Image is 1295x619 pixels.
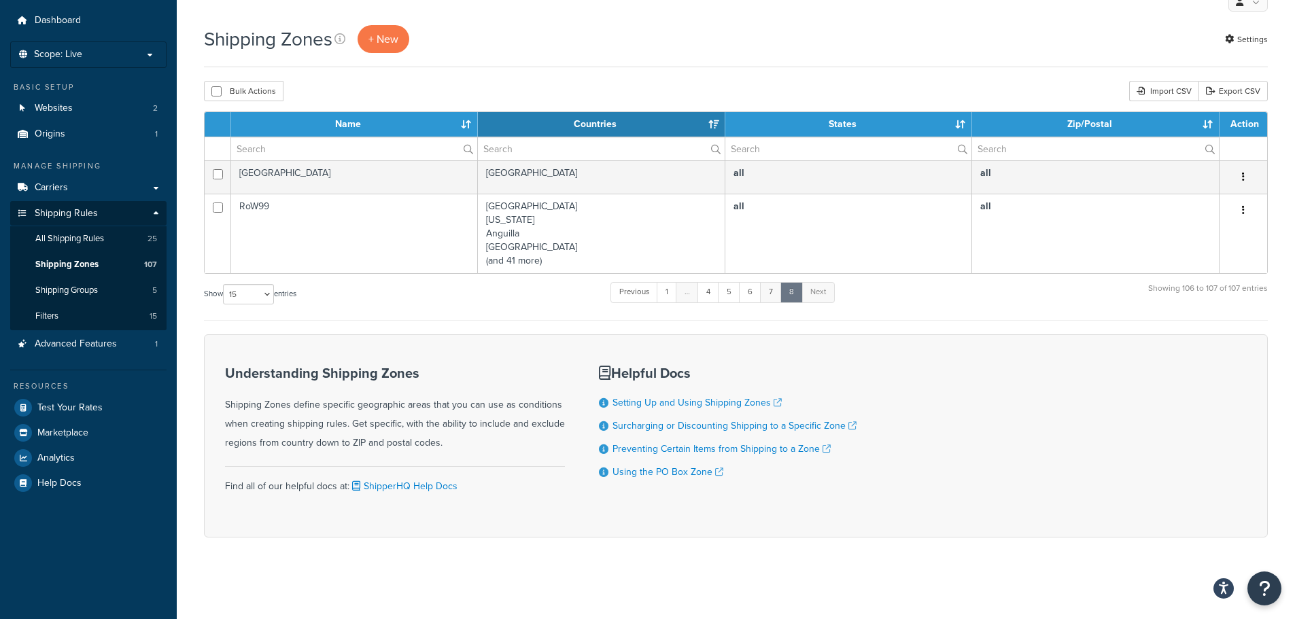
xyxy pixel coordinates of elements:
[37,427,88,439] span: Marketplace
[1220,112,1267,137] th: Action
[10,252,167,277] li: Shipping Zones
[10,96,167,121] li: Websites
[980,199,991,213] b: all
[801,282,835,302] a: Next
[152,285,157,296] span: 5
[204,284,296,304] label: Show entries
[980,166,991,180] b: all
[10,122,167,147] li: Origins
[10,304,167,329] li: Filters
[10,201,167,226] a: Shipping Rules
[35,311,58,322] span: Filters
[725,112,972,137] th: States: activate to sort column ascending
[725,137,971,160] input: Search
[10,395,167,420] a: Test Your Rates
[144,259,157,270] span: 107
[349,479,457,493] a: ShipperHQ Help Docs
[358,25,409,53] a: + New
[760,282,782,302] a: 7
[10,304,167,329] a: Filters 15
[478,194,725,273] td: [GEOGRAPHIC_DATA] [US_STATE] Anguilla [GEOGRAPHIC_DATA] (and 41 more)
[10,446,167,470] a: Analytics
[231,160,478,194] td: [GEOGRAPHIC_DATA]
[35,15,81,26] span: Dashboard
[10,226,167,251] li: All Shipping Rules
[37,402,103,414] span: Test Your Rates
[153,103,158,114] span: 2
[478,137,725,160] input: Search
[599,366,857,381] h3: Helpful Docs
[1247,571,1281,605] button: Open Resource Center
[225,366,565,381] h3: Understanding Shipping Zones
[35,103,73,114] span: Websites
[204,81,283,101] button: Bulk Actions
[35,233,104,245] span: All Shipping Rules
[612,442,831,456] a: Preventing Certain Items from Shipping to a Zone
[10,278,167,303] a: Shipping Groups 5
[10,175,167,200] a: Carriers
[34,49,82,60] span: Scope: Live
[368,31,398,47] span: + New
[478,112,725,137] th: Countries: activate to sort column ascending
[478,160,725,194] td: [GEOGRAPHIC_DATA]
[718,282,740,302] a: 5
[225,466,565,496] div: Find all of our helpful docs at:
[612,395,782,410] a: Setting Up and Using Shipping Zones
[10,278,167,303] li: Shipping Groups
[35,128,65,140] span: Origins
[35,182,68,194] span: Carriers
[972,112,1220,137] th: Zip/Postal: activate to sort column ascending
[1198,81,1268,101] a: Export CSV
[231,137,477,160] input: Search
[10,332,167,357] li: Advanced Features
[37,453,75,464] span: Analytics
[231,112,478,137] th: Name: activate to sort column ascending
[10,381,167,392] div: Resources
[739,282,761,302] a: 6
[612,419,857,433] a: Surcharging or Discounting Shipping to a Specific Zone
[1129,81,1198,101] div: Import CSV
[35,208,98,219] span: Shipping Rules
[10,82,167,93] div: Basic Setup
[225,366,565,453] div: Shipping Zones define specific geographic areas that you can use as conditions when creating ship...
[155,338,158,350] span: 1
[204,26,332,52] h1: Shipping Zones
[612,465,723,479] a: Using the PO Box Zone
[1225,30,1268,49] a: Settings
[10,471,167,495] a: Help Docs
[35,285,98,296] span: Shipping Groups
[10,421,167,445] a: Marketplace
[697,282,719,302] a: 4
[10,8,167,33] a: Dashboard
[657,282,677,302] a: 1
[223,284,274,304] select: Showentries
[150,311,157,322] span: 15
[676,282,699,302] a: …
[37,478,82,489] span: Help Docs
[733,166,744,180] b: all
[733,199,744,213] b: all
[10,122,167,147] a: Origins 1
[972,137,1219,160] input: Search
[1148,281,1268,310] div: Showing 106 to 107 of 107 entries
[35,338,117,350] span: Advanced Features
[155,128,158,140] span: 1
[148,233,157,245] span: 25
[610,282,658,302] a: Previous
[10,160,167,172] div: Manage Shipping
[10,252,167,277] a: Shipping Zones 107
[780,282,803,302] a: 8
[10,332,167,357] a: Advanced Features 1
[35,259,99,270] span: Shipping Zones
[231,194,478,273] td: RoW99
[10,226,167,251] a: All Shipping Rules 25
[10,96,167,121] a: Websites 2
[10,201,167,330] li: Shipping Rules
